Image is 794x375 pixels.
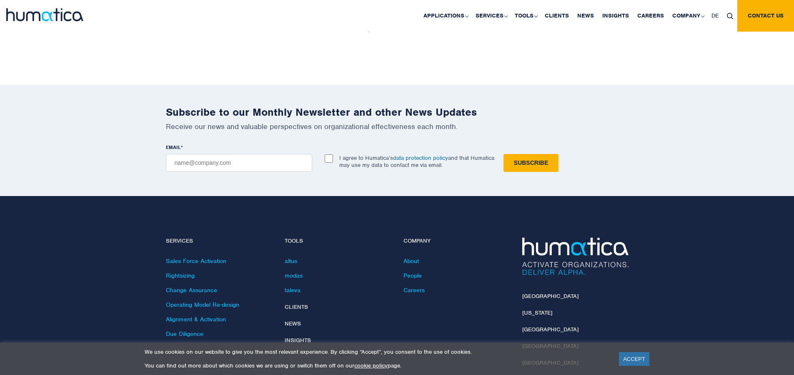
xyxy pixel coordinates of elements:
p: You can find out more about which cookies we are using or switch them off on our page. [145,362,609,369]
p: I agree to Humatica’s and that Humatica may use my data to contact me via email. [339,154,494,169]
a: data protection policy [393,154,448,161]
p: Receive our news and valuable perspectives on organizational effectiveness each month. [166,122,629,131]
a: Sales Force Activation [166,257,226,265]
span: EMAIL [166,144,181,151]
a: [GEOGRAPHIC_DATA] [522,293,579,300]
a: Rightsizing [166,272,195,279]
a: taleva [285,286,301,294]
a: modas [285,272,303,279]
a: News [285,320,301,327]
a: altus [285,257,297,265]
a: Due Diligence [166,330,203,338]
h4: Tools [285,238,391,245]
a: About [403,257,419,265]
img: logo [6,8,83,21]
a: Operating Model Re-design [166,301,239,308]
a: ACCEPT [619,352,649,366]
input: Subscribe [503,154,559,172]
input: I agree to Humatica’sdata protection policyand that Humatica may use my data to contact me via em... [325,154,333,163]
a: Change Assurance [166,286,217,294]
p: We use cookies on our website to give you the most relevant experience. By clicking “Accept”, you... [145,348,609,355]
a: Insights [285,337,311,344]
a: People [403,272,422,279]
h4: Services [166,238,272,245]
h2: Subscribe to our Monthly Newsletter and other News Updates [166,106,629,119]
img: Humatica [522,238,629,275]
span: DE [711,12,719,19]
a: Clients [285,303,308,310]
a: Alignment & Activation [166,315,226,323]
a: [GEOGRAPHIC_DATA] [522,326,579,333]
h4: Company [403,238,510,245]
a: cookie policy [354,362,388,369]
a: Careers [403,286,425,294]
input: name@company.com [166,154,312,172]
a: [US_STATE] [522,309,552,316]
img: search_icon [727,13,733,19]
